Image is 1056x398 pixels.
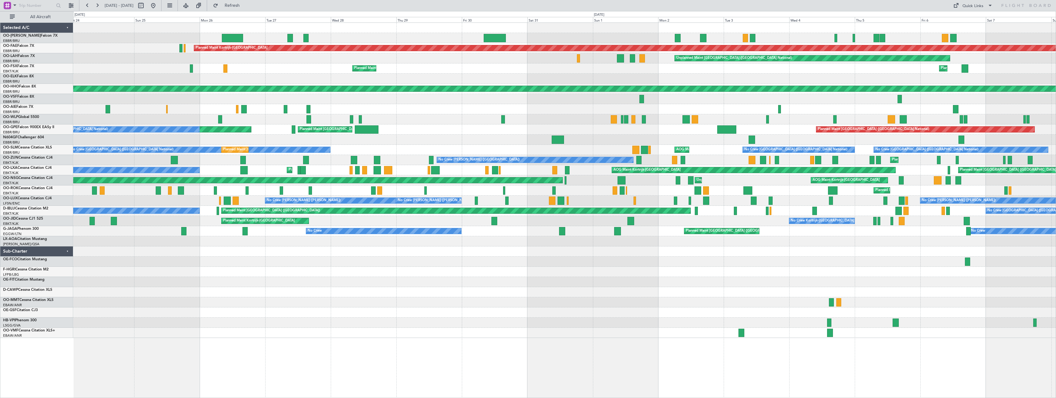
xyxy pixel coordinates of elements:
[3,146,18,149] span: OO-SLM
[3,298,54,302] a: OO-MMTCessna Citation XLS
[3,211,18,216] a: EBKT/KJK
[3,217,16,221] span: OO-JID
[3,166,52,170] a: OO-LXACessna Citation CJ4
[594,12,604,18] div: [DATE]
[3,150,20,155] a: EBBR/BRU
[3,191,18,196] a: EBKT/KJK
[3,39,20,43] a: EBBR/BRU
[3,268,15,271] span: F-HGRI
[789,17,855,22] div: Wed 4
[3,333,22,338] a: EBAW/ANR
[219,3,245,8] span: Refresh
[3,95,34,99] a: OO-VSFFalcon 8X
[3,105,33,109] a: OO-AIEFalcon 7X
[3,125,54,129] a: OO-GPEFalcon 900EX EASy II
[950,1,996,10] button: Quick Links
[3,221,18,226] a: EBKT/KJK
[308,226,322,236] div: No Crew
[3,237,47,241] a: LX-AOACitation Mustang
[3,319,37,322] a: HB-VPIPhenom 300
[3,197,18,200] span: OO-LUX
[3,186,18,190] span: OO-ROK
[3,156,18,160] span: OO-ZUN
[813,176,880,185] div: AOG Maint Kortrijk-[GEOGRAPHIC_DATA]
[3,49,20,53] a: EBBR/BRU
[3,197,52,200] a: OO-LUXCessna Citation CJ4
[3,44,34,48] a: OO-FAEFalcon 7X
[3,160,18,165] a: EBKT/KJK
[922,196,996,205] div: No Crew [PERSON_NAME] ([PERSON_NAME])
[3,242,39,246] a: [PERSON_NAME]/QSA
[3,268,49,271] a: F-HGRICessna Citation M2
[331,17,396,22] div: Wed 28
[744,145,847,154] div: No Crew [GEOGRAPHIC_DATA] ([GEOGRAPHIC_DATA] National)
[3,308,17,312] span: OE-GSF
[354,64,426,73] div: Planned Maint Kortrijk-[GEOGRAPHIC_DATA]
[438,155,520,164] div: No Crew [PERSON_NAME] ([GEOGRAPHIC_DATA])
[3,59,20,63] a: EBBR/BRU
[3,69,18,74] a: EBKT/KJK
[3,75,34,78] a: OO-ELKFalcon 8X
[70,145,174,154] div: No Crew [GEOGRAPHIC_DATA] ([GEOGRAPHIC_DATA] National)
[300,125,411,134] div: Planned Maint [GEOGRAPHIC_DATA] ([GEOGRAPHIC_DATA] National)
[3,136,44,139] a: N604GFChallenger 604
[3,232,22,236] a: EGGW/LTN
[196,43,267,53] div: Planned Maint Kortrijk-[GEOGRAPHIC_DATA]
[3,288,18,292] span: D-CAWP
[3,227,17,231] span: G-JAGA
[875,186,947,195] div: Planned Maint Kortrijk-[GEOGRAPHIC_DATA]
[3,105,16,109] span: OO-AIE
[875,145,978,154] div: No Crew [GEOGRAPHIC_DATA] ([GEOGRAPHIC_DATA] National)
[134,17,200,22] div: Sun 25
[3,329,55,332] a: OO-VMFCessna Citation XLS+
[3,99,20,104] a: EBBR/BRU
[3,79,20,84] a: EBBR/BRU
[3,176,18,180] span: OO-NSG
[3,85,36,88] a: OO-HHOFalcon 8X
[3,115,18,119] span: OO-WLP
[3,237,17,241] span: LX-AOA
[920,17,986,22] div: Fri 6
[3,207,15,210] span: D-IBLU
[3,95,17,99] span: OO-VSF
[3,298,19,302] span: OO-MMT
[3,272,19,277] a: LFPB/LBG
[962,3,983,9] div: Quick Links
[697,176,796,185] div: Unplanned Maint [GEOGRAPHIC_DATA]-[GEOGRAPHIC_DATA]
[3,34,58,38] a: OO-[PERSON_NAME]Falcon 7X
[223,206,320,215] div: Planned Maint [GEOGRAPHIC_DATA] ([GEOGRAPHIC_DATA])
[676,54,792,63] div: Unplanned Maint [GEOGRAPHIC_DATA] ([GEOGRAPHIC_DATA] National)
[855,17,920,22] div: Thu 5
[527,17,593,22] div: Sat 31
[3,319,15,322] span: HB-VPI
[105,3,134,8] span: [DATE] - [DATE]
[3,171,18,175] a: EBKT/KJK
[200,17,265,22] div: Mon 26
[818,125,929,134] div: Planned Maint [GEOGRAPHIC_DATA] ([GEOGRAPHIC_DATA] National)
[74,12,85,18] div: [DATE]
[3,120,20,124] a: EBBR/BRU
[3,288,52,292] a: D-CAWPCessna Citation XLS
[3,75,17,78] span: OO-ELK
[3,44,17,48] span: OO-FAE
[3,115,39,119] a: OO-WLPGlobal 5500
[3,166,18,170] span: OO-LXA
[3,176,53,180] a: OO-NSGCessna Citation CJ4
[3,201,20,206] a: LFSN/ENC
[3,85,19,88] span: OO-HHO
[69,17,134,22] div: Sat 24
[593,17,658,22] div: Sun 1
[223,145,334,154] div: Planned Maint [GEOGRAPHIC_DATA] ([GEOGRAPHIC_DATA] National)
[267,196,341,205] div: No Crew [PERSON_NAME] ([PERSON_NAME])
[3,258,17,261] span: OE-FCO
[676,145,783,154] div: AOG Maint [GEOGRAPHIC_DATA] ([GEOGRAPHIC_DATA] National)
[3,303,22,307] a: EBAW/ANR
[3,136,18,139] span: N604GF
[210,1,247,10] button: Refresh
[462,17,527,22] div: Fri 30
[396,17,462,22] div: Thu 29
[3,110,20,114] a: EBBR/BRU
[3,89,20,94] a: EBBR/BRU
[3,323,21,328] a: LSGG/GVA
